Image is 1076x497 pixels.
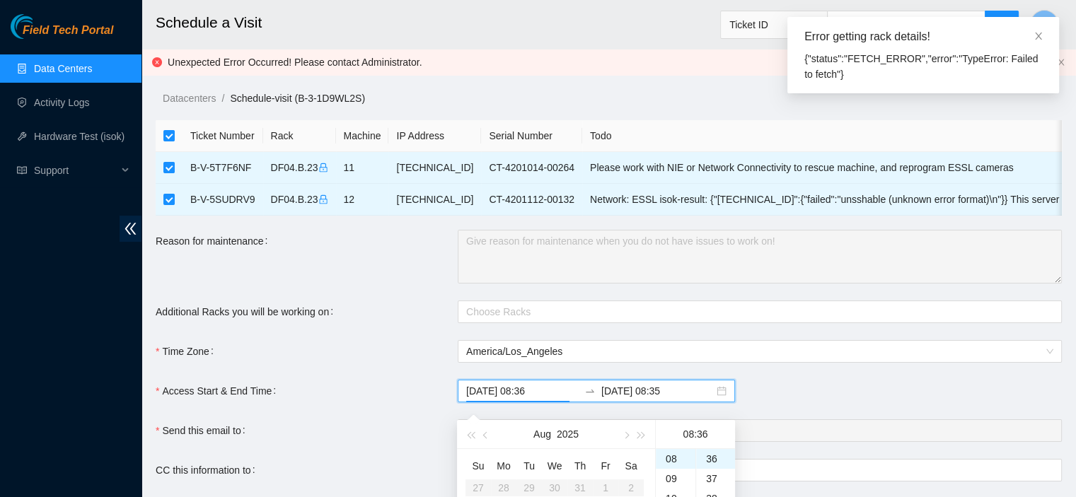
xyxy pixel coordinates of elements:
[34,63,92,74] a: Data Centers
[336,152,389,184] td: 11
[1041,16,1048,33] span: K
[1057,58,1065,66] span: close
[156,419,251,442] label: Send this email to
[567,455,593,477] th: Th
[23,24,113,37] span: Field Tech Portal
[34,156,117,185] span: Support
[804,51,1042,82] div: {"status":"FETCH_ERROR","error":"TypeError: Failed to fetch"}
[827,11,985,39] input: Enter text here...
[1034,31,1043,41] span: close
[491,455,516,477] th: Mo
[533,420,551,448] button: Aug
[618,455,644,477] th: Sa
[481,120,582,152] th: Serial Number
[156,459,261,481] label: CC this information to
[458,230,1062,283] textarea: Reason for maintenance
[183,120,263,152] th: Ticket Number
[263,120,336,152] th: Rack
[230,93,365,104] a: Schedule-visit (B-3-1D9WL2S)
[481,184,582,216] td: CT-4201112-00132
[11,25,113,44] a: Akamai TechnologiesField Tech Portal
[729,14,818,35] span: Ticket ID
[696,469,735,489] div: 37
[656,469,695,489] div: 09
[584,385,596,397] span: swap-right
[388,120,481,152] th: IP Address
[168,54,1051,70] div: Unexpected Error Occurred! Please contact Administrator.
[156,230,273,252] label: Reason for maintenance
[120,216,141,242] span: double-left
[1030,10,1058,38] button: K
[1057,58,1065,67] button: close
[656,449,695,469] div: 08
[336,120,389,152] th: Machine
[584,385,596,397] span: to
[163,93,216,104] a: Datacenters
[466,383,579,399] input: Access Start & End Time
[804,28,1042,45] div: Error getting rack details!
[465,455,491,477] th: Su
[388,184,481,216] td: [TECHNICAL_ID]
[34,97,90,108] a: Activity Logs
[661,420,729,448] div: 08:36
[336,184,389,216] td: 12
[263,184,336,216] td: DF04.B.23
[318,163,328,173] span: lock
[11,14,71,39] img: Akamai Technologies
[156,340,219,363] label: Time Zone
[221,93,224,104] span: /
[34,131,125,142] a: Hardware Test (isok)
[985,11,1019,39] button: search
[481,152,582,184] td: CT-4201014-00264
[593,455,618,477] th: Fr
[557,420,579,448] button: 2025
[696,449,735,469] div: 36
[183,184,263,216] td: B-V-5SUDRV9
[542,455,567,477] th: We
[263,152,336,184] td: DF04.B.23
[156,300,339,323] label: Additional Racks you will be working on
[466,341,1053,362] span: America/Los_Angeles
[516,455,542,477] th: Tu
[152,57,162,67] span: close-circle
[601,383,714,399] input: End date
[17,165,27,175] span: read
[318,194,328,204] span: lock
[183,152,263,184] td: B-V-5T7F6NF
[388,152,481,184] td: [TECHNICAL_ID]
[156,380,282,402] label: Access Start & End Time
